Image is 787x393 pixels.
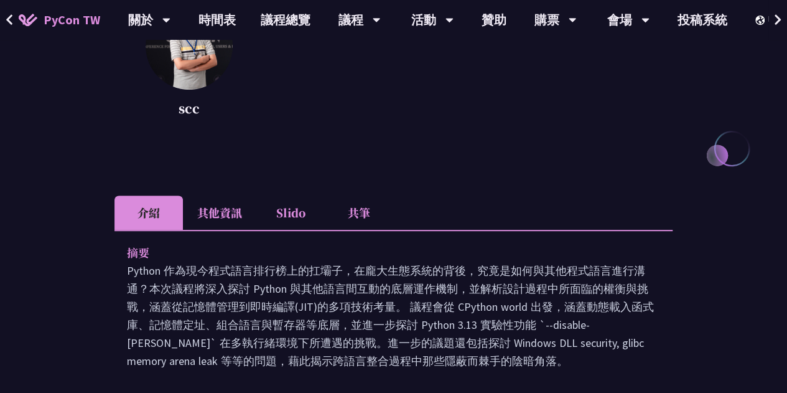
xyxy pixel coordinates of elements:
[114,196,183,230] li: 介紹
[127,244,635,262] p: 摘要
[256,196,325,230] li: Slido
[44,11,100,29] span: PyCon TW
[146,99,233,118] p: scc
[127,262,660,370] p: Python 作為現今程式語言排行榜上的扛壩子，在龐大生態系統的背後，究竟是如何與其他程式語言進行溝通？本次議程將深入探討 Python 與其他語言間互動的底層運作機制，並解析設計過程中所面臨的...
[19,14,37,26] img: Home icon of PyCon TW 2025
[146,2,233,90] img: scc
[183,196,256,230] li: 其他資訊
[6,4,113,36] a: PyCon TW
[755,16,768,25] img: Locale Icon
[264,9,673,121] p: scc@cycraft
[325,196,393,230] li: 共筆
